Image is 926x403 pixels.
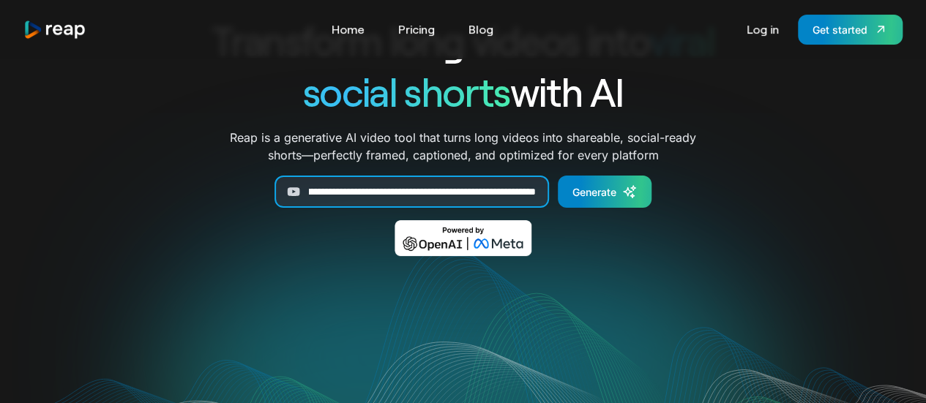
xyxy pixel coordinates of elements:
[23,20,86,39] img: reap logo
[572,184,616,200] div: Generate
[23,20,86,39] a: home
[461,18,501,41] a: Blog
[739,18,786,41] a: Log in
[230,129,696,164] p: Reap is a generative AI video tool that turns long videos into shareable, social-ready shorts—per...
[798,15,903,45] a: Get started
[813,22,867,37] div: Get started
[395,220,531,256] img: Powered by OpenAI & Meta
[159,66,768,117] h1: with AI
[303,67,510,115] span: social shorts
[159,176,768,208] form: Generate Form
[558,176,651,208] a: Generate
[324,18,372,41] a: Home
[391,18,442,41] a: Pricing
